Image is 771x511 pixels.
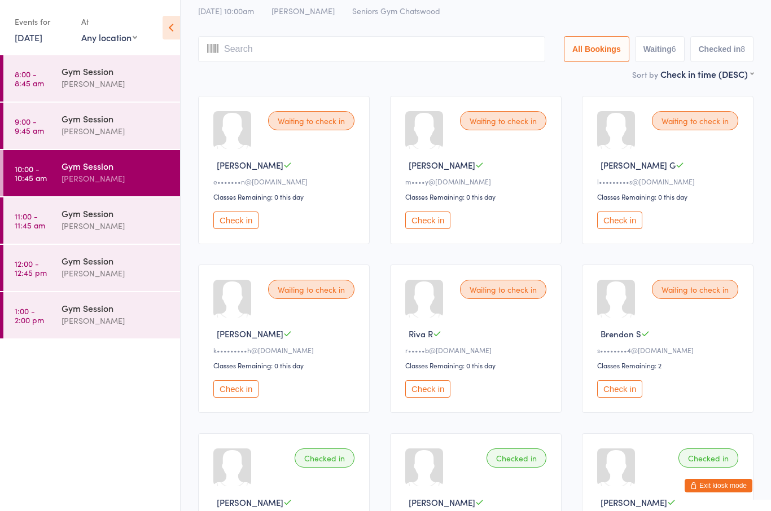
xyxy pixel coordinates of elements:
label: Sort by [632,69,658,80]
div: Events for [15,12,70,31]
button: Check in [405,212,450,229]
button: Check in [597,380,642,398]
div: [PERSON_NAME] [62,125,170,138]
div: Waiting to check in [652,111,738,130]
span: [PERSON_NAME] [409,496,475,508]
button: Check in [213,380,259,398]
div: Waiting to check in [268,111,354,130]
div: Waiting to check in [460,111,546,130]
span: [PERSON_NAME] [217,496,283,508]
div: Gym Session [62,160,170,172]
button: Check in [405,380,450,398]
div: Gym Session [62,302,170,314]
div: Gym Session [62,112,170,125]
span: Brendon S [601,328,641,340]
a: 1:00 -2:00 pmGym Session[PERSON_NAME] [3,292,180,338]
span: [PERSON_NAME] [601,496,667,508]
div: [PERSON_NAME] [62,172,170,185]
button: Check in [213,212,259,229]
a: 9:00 -9:45 amGym Session[PERSON_NAME] [3,103,180,149]
time: 12:00 - 12:45 pm [15,259,47,277]
div: l•••••••••s@[DOMAIN_NAME] [597,177,742,186]
div: Waiting to check in [268,280,354,299]
span: [PERSON_NAME] [409,159,475,171]
div: Any location [81,31,137,43]
div: Classes Remaining: 0 this day [213,360,358,370]
div: r•••••b@[DOMAIN_NAME] [405,345,550,355]
input: Search [198,36,545,62]
span: Seniors Gym Chatswood [352,5,440,16]
div: Checked in [678,448,738,468]
div: Check in time (DESC) [660,68,754,80]
a: 8:00 -8:45 amGym Session[PERSON_NAME] [3,55,180,102]
div: 6 [672,45,676,54]
time: 9:00 - 9:45 am [15,117,44,135]
div: Classes Remaining: 0 this day [405,360,550,370]
a: 10:00 -10:45 amGym Session[PERSON_NAME] [3,150,180,196]
div: Gym Session [62,254,170,267]
time: 1:00 - 2:00 pm [15,306,44,324]
span: [PERSON_NAME] [271,5,335,16]
div: e•••••••n@[DOMAIN_NAME] [213,177,358,186]
time: 8:00 - 8:45 am [15,69,44,87]
a: 12:00 -12:45 pmGym Session[PERSON_NAME] [3,245,180,291]
div: Waiting to check in [652,280,738,299]
div: [PERSON_NAME] [62,267,170,280]
div: s••••••••4@[DOMAIN_NAME] [597,345,742,355]
div: 8 [741,45,745,54]
div: At [81,12,137,31]
span: Riva R [409,328,433,340]
button: Waiting6 [635,36,685,62]
a: 11:00 -11:45 amGym Session[PERSON_NAME] [3,197,180,244]
div: Gym Session [62,207,170,219]
span: [DATE] 10:00am [198,5,254,16]
div: Classes Remaining: 0 this day [597,192,742,201]
div: [PERSON_NAME] [62,77,170,90]
div: Classes Remaining: 0 this day [405,192,550,201]
div: Classes Remaining: 0 this day [213,192,358,201]
div: [PERSON_NAME] [62,219,170,232]
div: Checked in [487,448,546,468]
button: All Bookings [564,36,629,62]
span: [PERSON_NAME] [217,328,283,340]
span: [PERSON_NAME] [217,159,283,171]
div: Waiting to check in [460,280,546,299]
button: Exit kiosk mode [685,479,752,492]
div: Gym Session [62,65,170,77]
a: [DATE] [15,31,42,43]
div: Classes Remaining: 2 [597,360,742,370]
div: [PERSON_NAME] [62,314,170,327]
button: Check in [597,212,642,229]
time: 10:00 - 10:45 am [15,164,47,182]
div: k•••••••••h@[DOMAIN_NAME] [213,345,358,355]
button: Checked in8 [690,36,754,62]
div: Checked in [295,448,354,468]
time: 11:00 - 11:45 am [15,212,45,230]
div: m••••y@[DOMAIN_NAME] [405,177,550,186]
span: [PERSON_NAME] G [601,159,676,171]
